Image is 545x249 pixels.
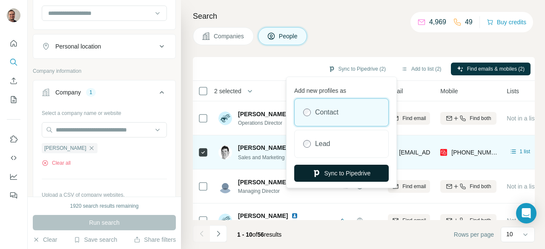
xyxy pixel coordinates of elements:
span: Find email [402,183,426,190]
button: Find both [440,180,496,193]
button: Find both [440,112,496,125]
div: Company [55,88,81,97]
button: Sync to Pipedrive (2) [322,63,392,75]
button: Clear [33,235,57,244]
img: Avatar [218,180,232,193]
img: Avatar [7,9,20,22]
div: 1 [86,89,96,96]
button: Find emails & mobiles (2) [451,63,531,75]
span: Not in a list [507,183,536,190]
p: Upload a CSV of company websites. [42,191,167,199]
label: Contact [315,107,338,117]
button: Dashboard [7,169,20,184]
p: 10 [506,230,513,238]
button: Find email [388,180,430,193]
span: Find both [470,217,491,224]
span: [PERSON_NAME] [238,143,288,152]
div: Personal location [55,42,101,51]
button: Find email [388,112,430,125]
span: Find both [470,114,491,122]
span: Operations Director [238,119,308,127]
button: Search [7,54,20,70]
span: 1 - 10 [237,231,252,238]
span: Not in a list [507,217,536,224]
span: People [279,32,298,40]
img: Avatar [218,112,232,125]
span: of [252,231,258,238]
span: Sales and Marketing Director [238,155,304,160]
span: Not in a list [507,115,536,122]
label: Lead [315,139,330,149]
span: 56 [258,231,264,238]
img: Avatar [218,146,232,159]
p: 49 [465,17,473,27]
img: Logo of Wes [341,217,348,224]
button: Clear all [42,159,71,167]
button: Company1 [33,82,175,106]
div: Open Intercom Messenger [516,203,536,223]
img: LinkedIn logo [291,212,298,219]
button: Add to list (2) [395,63,447,75]
span: 2 selected [214,87,241,95]
span: [PERSON_NAME] [238,178,288,186]
span: Rows per page [454,230,494,239]
p: Company information [33,67,176,75]
h4: Search [193,10,535,22]
button: Personal location [33,36,175,57]
img: Avatar [218,214,232,227]
p: Add new profiles as [294,83,389,95]
button: Buy credits [487,16,526,28]
button: Enrich CSV [7,73,20,89]
span: 1 list [519,148,530,155]
button: Feedback [7,188,20,203]
div: 1920 search results remaining [70,202,139,210]
span: Find email [402,114,426,122]
button: Quick start [7,36,20,51]
span: [PERSON_NAME] [238,110,288,118]
button: Find both [440,214,496,227]
button: Find email [388,214,430,227]
span: Companies [214,32,245,40]
button: Share filters [134,235,176,244]
p: 4,969 [429,17,446,27]
span: Lists [507,87,519,95]
button: Use Surfe API [7,150,20,166]
span: Find both [470,183,491,190]
button: Sync to Pipedrive [294,165,389,182]
span: Find email [402,217,426,224]
img: provider prospeo logo [440,148,447,157]
button: Use Surfe on LinkedIn [7,132,20,147]
span: [PHONE_NUMBER] [451,149,505,156]
div: Select a company name or website [42,106,167,117]
span: Managing Director [238,187,308,195]
span: results [237,231,281,238]
button: Save search [74,235,117,244]
span: [PERSON_NAME] [238,212,288,220]
span: Mobile [440,87,458,95]
span: [PERSON_NAME] [44,144,86,152]
button: My lists [7,92,20,107]
button: Navigate to next page [210,225,227,242]
span: Find emails & mobiles (2) [467,65,525,73]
